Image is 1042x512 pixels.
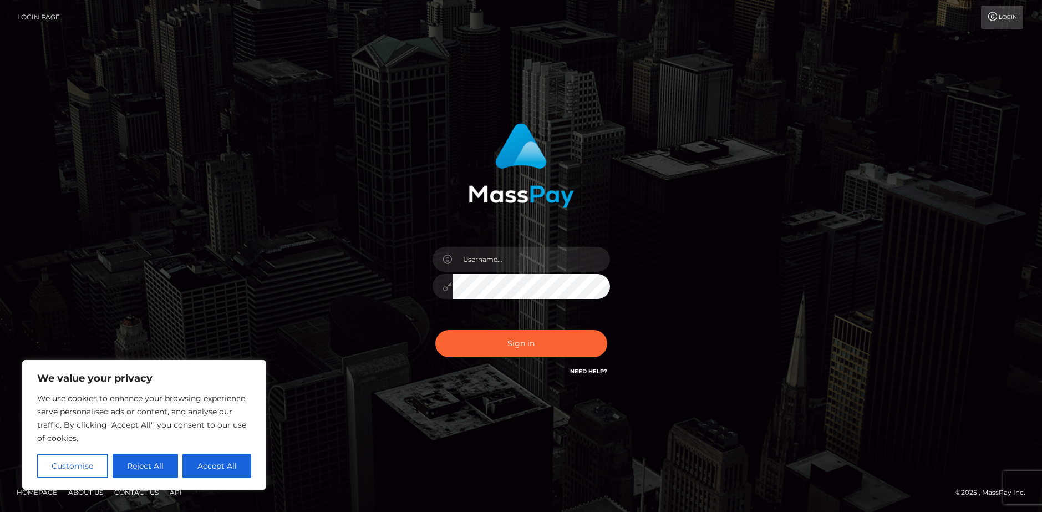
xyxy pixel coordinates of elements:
[37,392,251,445] p: We use cookies to enhance your browsing experience, serve personalised ads or content, and analys...
[17,6,60,29] a: Login Page
[453,247,610,272] input: Username...
[165,484,186,501] a: API
[37,454,108,478] button: Customise
[110,484,163,501] a: Contact Us
[22,360,266,490] div: We value your privacy
[435,330,607,357] button: Sign in
[113,454,179,478] button: Reject All
[570,368,607,375] a: Need Help?
[37,372,251,385] p: We value your privacy
[64,484,108,501] a: About Us
[182,454,251,478] button: Accept All
[981,6,1023,29] a: Login
[955,486,1034,499] div: © 2025 , MassPay Inc.
[469,123,574,208] img: MassPay Login
[12,484,62,501] a: Homepage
